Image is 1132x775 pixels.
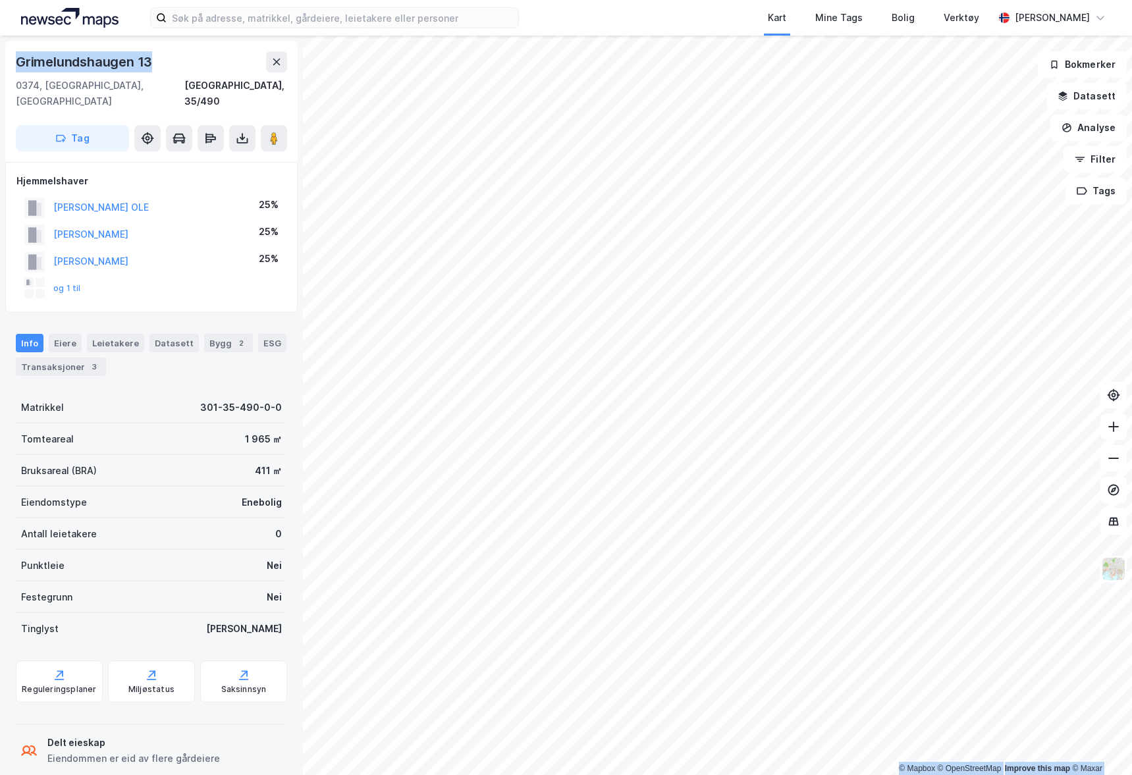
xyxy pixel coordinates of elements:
div: Eiere [49,334,82,352]
div: Tomteareal [21,431,74,447]
div: Mine Tags [815,10,863,26]
button: Bokmerker [1038,51,1127,78]
div: Datasett [149,334,199,352]
div: Matrikkel [21,400,64,415]
div: Delt eieskap [47,735,220,751]
div: 0374, [GEOGRAPHIC_DATA], [GEOGRAPHIC_DATA] [16,78,184,109]
div: Kart [768,10,786,26]
div: ESG [258,334,286,352]
iframe: Chat Widget [1066,712,1132,775]
img: Z [1101,556,1126,581]
div: 3 [88,360,101,373]
div: Antall leietakere [21,526,97,542]
div: 25% [259,224,279,240]
div: Nei [267,558,282,574]
button: Datasett [1046,83,1127,109]
div: Bruksareal (BRA) [21,463,97,479]
div: 25% [259,197,279,213]
div: Bolig [892,10,915,26]
div: Verktøy [944,10,979,26]
a: Mapbox [899,764,935,773]
div: 1 965 ㎡ [245,431,282,447]
div: 2 [234,336,248,350]
div: 25% [259,251,279,267]
div: Reguleringsplaner [22,684,96,695]
a: Improve this map [1005,764,1070,773]
a: OpenStreetMap [938,764,1002,773]
div: Miljøstatus [128,684,175,695]
div: Hjemmelshaver [16,173,286,189]
button: Tag [16,125,129,151]
div: Eiendomstype [21,494,87,510]
button: Tags [1065,178,1127,204]
div: Eiendommen er eid av flere gårdeiere [47,751,220,766]
div: Enebolig [242,494,282,510]
div: Saksinnsyn [221,684,267,695]
div: Info [16,334,43,352]
div: Leietakere [87,334,144,352]
div: Bygg [204,334,253,352]
div: 0 [275,526,282,542]
div: Nei [267,589,282,605]
div: Grimelundshaugen 13 [16,51,155,72]
div: Transaksjoner [16,358,106,376]
div: 411 ㎡ [255,463,282,479]
div: Tinglyst [21,621,59,637]
div: Festegrunn [21,589,72,605]
div: Punktleie [21,558,65,574]
button: Analyse [1050,115,1127,141]
div: [PERSON_NAME] [206,621,282,637]
div: [PERSON_NAME] [1015,10,1090,26]
button: Filter [1064,146,1127,173]
img: logo.a4113a55bc3d86da70a041830d287a7e.svg [21,8,119,28]
div: [GEOGRAPHIC_DATA], 35/490 [184,78,287,109]
input: Søk på adresse, matrikkel, gårdeiere, leietakere eller personer [167,8,518,28]
div: 301-35-490-0-0 [200,400,282,415]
